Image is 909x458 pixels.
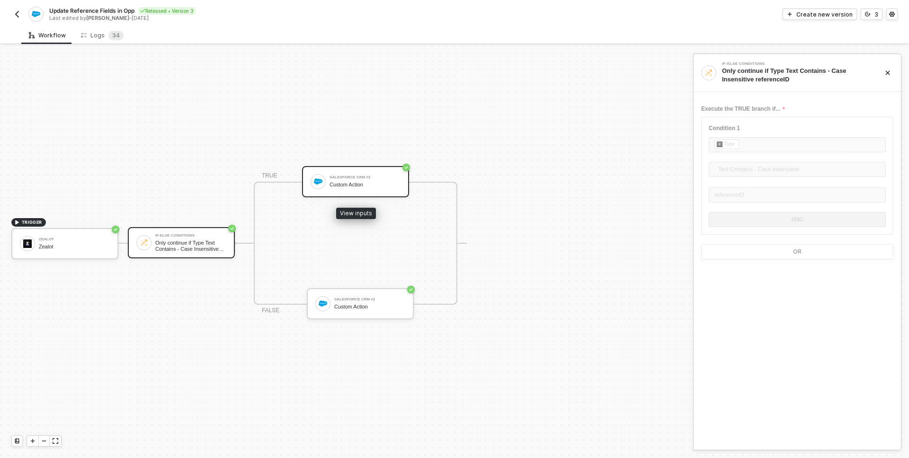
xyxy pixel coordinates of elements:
[11,9,23,20] button: back
[336,208,376,219] div: View inputs
[13,10,21,18] img: back
[874,10,878,18] div: 3
[22,219,42,226] span: TRIGGER
[49,7,134,15] span: Update Reference Fields in Opp
[889,11,895,17] span: icon-settings
[402,164,410,171] span: icon-success-page
[262,171,277,180] div: TRUE
[30,438,36,444] span: icon-play
[228,225,236,232] span: icon-success-page
[334,298,405,301] div: Salesforce CRM #2
[140,238,148,247] img: icon
[112,226,119,233] span: icon-success-page
[262,306,279,315] div: FALSE
[796,10,853,18] div: Create new version
[108,31,124,40] sup: 34
[39,238,110,241] div: Zealot
[783,9,857,20] button: Create new version
[314,177,322,186] img: icon
[23,239,32,248] img: icon
[14,220,20,225] span: icon-play
[116,32,120,39] span: 4
[704,69,713,77] img: integration-icon
[787,11,793,17] span: icon-play
[53,438,58,444] span: icon-expand
[49,15,454,22] div: Last edited by - [DATE]
[112,32,116,39] span: 3
[86,15,129,21] span: [PERSON_NAME]
[319,299,327,308] img: icon
[81,31,124,40] div: Logs
[330,182,401,188] div: Custom Action
[722,62,864,66] div: If-Else Conditions
[407,286,415,293] span: icon-success-page
[155,234,226,238] div: If-Else Conditions
[861,9,882,20] button: 3
[717,141,722,147] img: fieldIcon
[865,11,871,17] span: icon-versioning
[41,438,47,444] span: icon-minus
[32,10,40,18] img: integration-icon
[330,176,401,179] div: Salesforce CRM #3
[334,304,405,310] div: Custom Action
[722,67,870,84] div: Only continue if Type Text Contains - Case Insensitive referenceID
[29,32,66,39] div: Workflow
[39,244,110,250] div: Zealot
[138,7,196,15] div: Released • Version 3
[885,70,891,76] span: icon-close
[155,240,226,252] div: Only continue if Type Text Contains - Case Insensitive referenceID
